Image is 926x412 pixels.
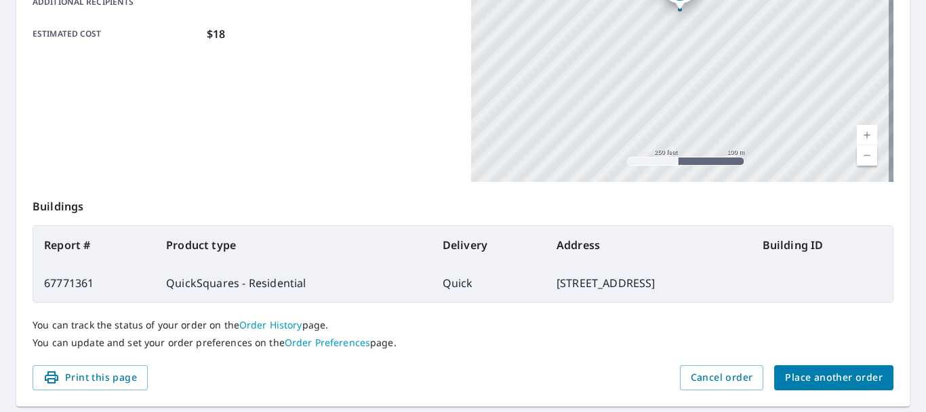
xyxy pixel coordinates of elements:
td: QuickSquares - Residential [155,264,432,302]
th: Building ID [752,226,893,264]
td: [STREET_ADDRESS] [546,264,752,302]
p: $18 [207,26,225,42]
span: Print this page [43,369,137,386]
p: You can update and set your order preferences on the page. [33,337,893,349]
a: Current Level 17, Zoom In [857,125,877,145]
button: Cancel order [680,365,764,390]
p: You can track the status of your order on the page. [33,319,893,331]
a: Current Level 17, Zoom Out [857,145,877,166]
a: Order History [239,318,302,331]
button: Print this page [33,365,148,390]
th: Delivery [432,226,546,264]
button: Place another order [774,365,893,390]
span: Cancel order [691,369,753,386]
th: Product type [155,226,432,264]
a: Order Preferences [285,336,370,349]
th: Report # [33,226,155,264]
span: Place another order [785,369,883,386]
td: 67771361 [33,264,155,302]
th: Address [546,226,752,264]
p: Estimated cost [33,26,201,42]
p: Buildings [33,182,893,225]
td: Quick [432,264,546,302]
